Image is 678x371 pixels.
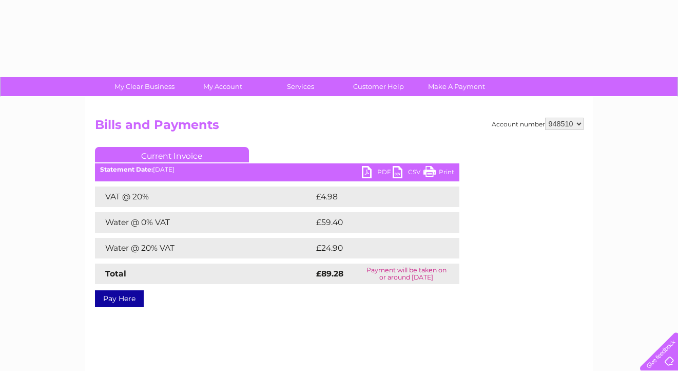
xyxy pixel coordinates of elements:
strong: £89.28 [316,269,343,279]
b: Statement Date: [100,165,153,173]
div: [DATE] [95,166,459,173]
a: My Account [180,77,265,96]
div: Account number [492,118,584,130]
a: Print [423,166,454,181]
a: Make A Payment [414,77,499,96]
td: VAT @ 20% [95,187,314,207]
a: My Clear Business [102,77,187,96]
a: Current Invoice [95,147,249,162]
a: Services [258,77,343,96]
a: PDF [362,166,393,181]
td: £59.40 [314,212,439,233]
td: Payment will be taken on or around [DATE] [354,264,459,284]
td: £4.98 [314,187,436,207]
h2: Bills and Payments [95,118,584,137]
a: CSV [393,166,423,181]
td: Water @ 20% VAT [95,238,314,258]
a: Customer Help [336,77,421,96]
strong: Total [105,269,126,279]
a: Pay Here [95,290,144,307]
td: £24.90 [314,238,439,258]
td: Water @ 0% VAT [95,212,314,233]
